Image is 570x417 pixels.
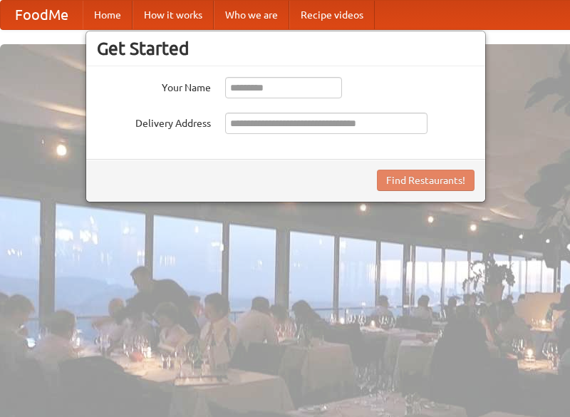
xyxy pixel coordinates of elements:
a: How it works [133,1,214,29]
h3: Get Started [97,38,475,59]
a: Recipe videos [289,1,375,29]
a: Home [83,1,133,29]
label: Your Name [97,77,211,95]
button: Find Restaurants! [377,170,475,191]
a: FoodMe [1,1,83,29]
label: Delivery Address [97,113,211,130]
a: Who we are [214,1,289,29]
